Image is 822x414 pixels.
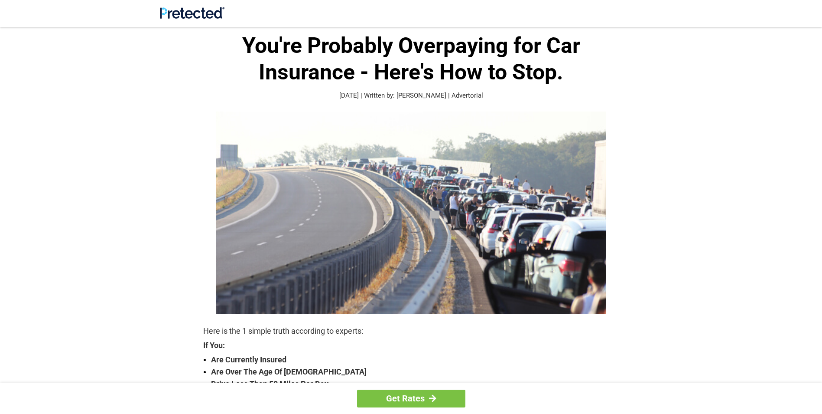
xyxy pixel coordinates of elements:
strong: Are Currently Insured [211,354,619,366]
strong: If You: [203,342,619,349]
strong: Drive Less Than 50 Miles Per Day [211,378,619,390]
p: [DATE] | Written by: [PERSON_NAME] | Advertorial [203,91,619,101]
h1: You're Probably Overpaying for Car Insurance - Here's How to Stop. [203,33,619,85]
a: Site Logo [160,12,224,20]
strong: Are Over The Age Of [DEMOGRAPHIC_DATA] [211,366,619,378]
a: Get Rates [357,390,465,407]
p: Here is the 1 simple truth according to experts: [203,325,619,337]
img: Site Logo [160,7,224,19]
